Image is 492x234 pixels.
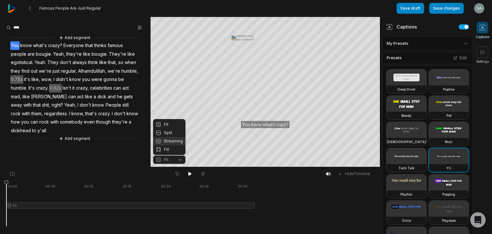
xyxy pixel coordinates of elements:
[85,41,94,50] span: that
[10,58,34,67] span: egotistical.
[10,93,22,101] span: mad,
[10,75,23,84] span: 0.78s
[30,93,68,101] span: [PERSON_NAME]
[89,84,113,93] span: celebrities
[118,75,125,84] span: be
[34,58,47,67] span: Yeah.
[99,58,107,67] span: like
[107,41,124,50] span: famous
[72,58,87,67] span: always
[91,50,108,59] span: bougie.
[60,67,78,76] span: regular,
[58,135,92,142] button: Add segment
[31,126,37,135] span: to
[21,67,30,76] span: find
[71,109,85,118] span: know,
[10,118,20,126] span: how
[116,93,123,101] span: he
[476,46,489,64] button: Settings
[442,218,456,223] h3: Playdate
[153,129,185,137] div: Split
[447,113,451,118] h3: Pet
[153,137,185,145] div: Streaming
[387,139,426,144] h3: [DEMOGRAPHIC_DATA]
[62,84,72,93] span: Isn't
[32,101,41,109] span: that
[103,75,118,84] span: gonna
[121,67,139,76] span: humble,
[476,59,489,64] span: Settings
[53,75,55,84] span: I
[10,101,23,109] span: away
[111,109,113,118] span: I
[72,84,75,93] span: it
[28,84,35,93] span: It's
[127,50,135,59] span: like
[53,50,66,59] span: Yeah,
[59,118,83,126] span: somebody
[153,120,185,129] div: Fit
[77,101,79,109] span: I
[128,118,132,126] span: a
[107,93,116,101] span: and
[153,145,185,154] div: Fill
[400,192,413,197] h3: Playfair
[442,192,455,197] h3: Popping
[382,36,473,51] div: My Presets
[97,93,107,101] span: dick
[122,101,129,109] span: still
[35,50,53,59] span: bougie.
[58,34,92,41] button: Add segment
[39,6,101,11] span: Famous People Are Just Regular
[32,41,47,50] span: what's
[91,75,103,84] span: were
[443,87,455,92] h3: Popline
[92,101,105,109] span: know.
[94,41,107,50] span: thinks
[476,22,489,39] button: Captions
[20,118,30,126] span: you
[164,157,168,163] span: Fit
[27,50,35,59] span: are
[55,75,69,84] span: didn't
[69,109,71,118] span: I
[397,3,424,14] button: Save draft
[95,118,111,126] span: though
[78,67,107,76] span: Alhamdulillah,
[111,118,128,126] span: they're
[122,84,129,93] span: act
[335,169,372,179] button: HideTimeline
[66,50,82,59] span: they're
[10,67,21,76] span: they
[35,84,49,93] span: crazy.
[82,50,91,59] span: like
[398,87,415,92] h3: Deep Diver
[401,113,412,118] h3: Beasty
[105,101,122,109] span: People
[22,93,30,101] span: like
[10,84,28,93] span: humble.
[52,67,60,76] span: just
[153,119,185,155] div: Fit
[382,52,473,64] div: Presets
[84,93,93,101] span: like
[23,101,32,109] span: with
[37,126,48,135] span: y'all.
[31,109,44,118] span: them,
[83,118,95,126] span: even
[470,212,486,228] div: Open Intercom Messenger
[10,50,27,59] span: people
[447,165,451,171] h3: YC
[21,109,31,118] span: with
[79,101,92,109] span: don't
[59,58,72,67] span: don't
[97,109,111,118] span: crazy.
[69,75,81,84] span: know
[39,118,50,126] span: rock
[63,41,85,50] span: Everyone
[47,41,63,50] span: crazy?
[451,54,469,62] button: Edit
[8,4,16,13] img: reap
[123,93,134,101] span: gets
[118,58,124,67] span: so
